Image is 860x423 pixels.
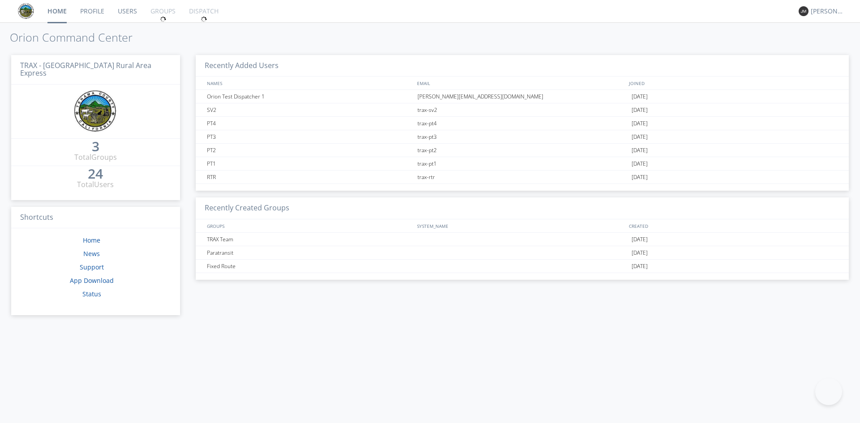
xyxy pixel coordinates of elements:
img: spin.svg [201,16,207,22]
a: SV2trax-sv2[DATE] [196,103,849,117]
div: trax-sv2 [415,103,629,116]
a: App Download [70,276,114,285]
div: RTR [205,171,415,184]
h3: Shortcuts [11,207,180,229]
span: [DATE] [632,246,648,260]
div: trax-pt4 [415,117,629,130]
span: [DATE] [632,144,648,157]
a: RTRtrax-rtr[DATE] [196,171,849,184]
a: Home [83,236,100,244]
a: 24 [88,169,103,179]
img: 373638.png [799,6,808,16]
span: [DATE] [632,130,648,144]
div: EMAIL [415,77,627,90]
div: SV2 [205,103,415,116]
div: Paratransit [205,246,415,259]
a: 3 [92,142,99,152]
div: SYSTEM_NAME [415,219,627,232]
div: TRAX Team [205,233,415,246]
span: [DATE] [632,90,648,103]
span: [DATE] [632,117,648,130]
a: PT2trax-pt2[DATE] [196,144,849,157]
a: PT1trax-pt1[DATE] [196,157,849,171]
span: [DATE] [632,157,648,171]
span: TRAX - [GEOGRAPHIC_DATA] Rural Area Express [20,60,151,78]
a: Fixed Route[DATE] [196,260,849,273]
div: trax-pt2 [415,144,629,157]
div: PT2 [205,144,415,157]
img: eaff3883dddd41549c1c66aca941a5e6 [74,90,117,133]
div: Total Users [77,179,114,190]
div: Orion Test Dispatcher 1 [205,90,415,103]
div: GROUPS [205,219,413,232]
a: Support [80,263,104,271]
div: 24 [88,169,103,178]
img: spin.svg [160,16,166,22]
span: [DATE] [632,233,648,246]
div: 3 [92,142,99,151]
a: PT4trax-pt4[DATE] [196,117,849,130]
div: PT3 [205,130,415,143]
div: Fixed Route [205,260,415,273]
a: TRAX Team[DATE] [196,233,849,246]
span: [DATE] [632,103,648,117]
a: Paratransit[DATE] [196,246,849,260]
h3: Recently Created Groups [196,197,849,219]
div: CREATED [627,219,840,232]
a: PT3trax-pt3[DATE] [196,130,849,144]
div: PT1 [205,157,415,170]
a: News [83,249,100,258]
div: PT4 [205,117,415,130]
div: [PERSON_NAME][EMAIL_ADDRESS][DOMAIN_NAME] [415,90,629,103]
div: [PERSON_NAME] [811,7,844,16]
span: [DATE] [632,260,648,273]
h3: Recently Added Users [196,55,849,77]
div: trax-rtr [415,171,629,184]
div: trax-pt3 [415,130,629,143]
div: NAMES [205,77,413,90]
a: Status [82,290,101,298]
img: eaff3883dddd41549c1c66aca941a5e6 [18,3,34,19]
div: trax-pt1 [415,157,629,170]
span: [DATE] [632,171,648,184]
div: JOINED [627,77,840,90]
iframe: Toggle Customer Support [815,378,842,405]
a: Orion Test Dispatcher 1[PERSON_NAME][EMAIL_ADDRESS][DOMAIN_NAME][DATE] [196,90,849,103]
div: Total Groups [74,152,117,162]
